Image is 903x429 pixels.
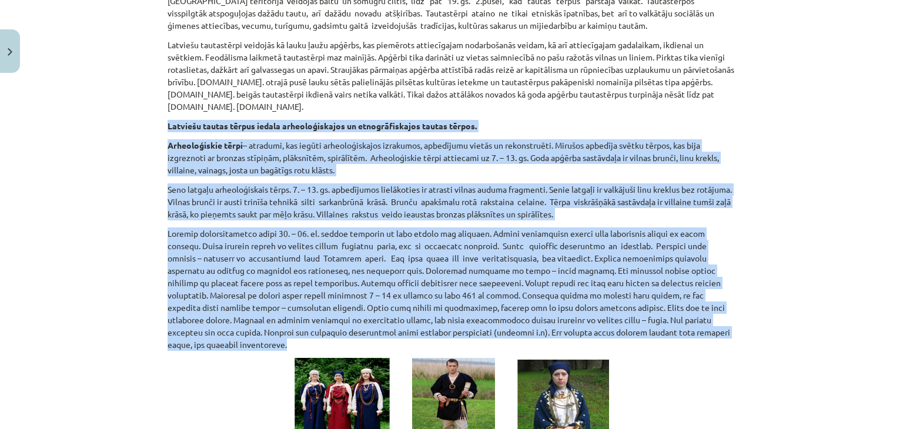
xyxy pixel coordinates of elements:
[168,120,477,131] strong: Latviešu tautas tērpus iedala arheoloģiskajos un etnogrāfiskajos tautas tērpos.
[168,140,243,150] strong: Arheoloģiskie tērpi
[168,227,735,351] p: Loremip dolorsitametco adipi 30. – 06. el. seddoe temporin ut labo etdolo mag aliquaen. Admini ve...
[168,183,735,220] p: Seno latgaļu arheoloģiskais tērps. 7. – 13. gs. apbedījumos lielākoties ir atrasti vilnas auduma ...
[8,48,12,56] img: icon-close-lesson-0947bae3869378f0d4975bcd49f059093ad1ed9edebbc8119c70593378902aed.svg
[168,39,735,113] p: Latviešu tautastērpi veidojās kā lauku ļaužu apģērbs, kas piemērots attiecīgajam nodarbošanās vei...
[168,139,735,176] p: – atradumi, kas iegūti arheoloģiskajos izrakumos, apbedījumu vietās un rekonstruēti. Mirušos apbe...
